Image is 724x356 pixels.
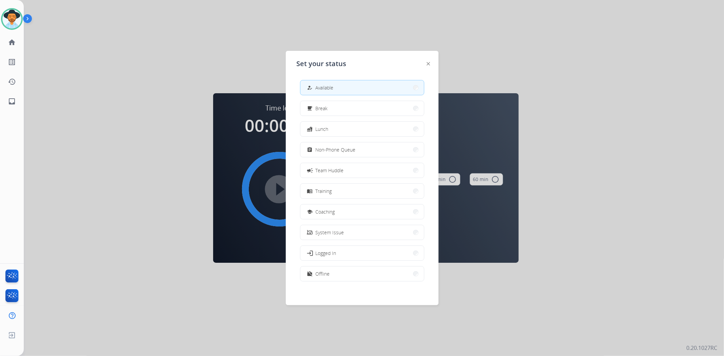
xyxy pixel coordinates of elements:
[316,229,344,236] span: System Issue
[306,167,313,174] mat-icon: campaign
[307,209,313,215] mat-icon: school
[300,122,424,136] button: Lunch
[316,146,356,153] span: Non-Phone Queue
[306,250,313,256] mat-icon: login
[300,163,424,178] button: Team Huddle
[300,204,424,219] button: Coaching
[307,126,313,132] mat-icon: fastfood
[300,266,424,281] button: Offline
[686,344,717,352] p: 0.20.1027RC
[307,230,313,235] mat-icon: phonelink_off
[300,101,424,116] button: Break
[316,105,328,112] span: Break
[307,147,313,153] mat-icon: assignment
[316,250,336,257] span: Logged In
[427,62,430,65] img: close-button
[300,184,424,198] button: Training
[316,84,334,91] span: Available
[316,125,329,133] span: Lunch
[316,208,335,215] span: Coaching
[300,246,424,260] button: Logged In
[307,85,313,91] mat-icon: how_to_reg
[316,167,344,174] span: Team Huddle
[300,225,424,240] button: System Issue
[316,187,332,195] span: Training
[8,58,16,66] mat-icon: list_alt
[8,38,16,46] mat-icon: home
[297,59,347,68] span: Set your status
[8,78,16,86] mat-icon: history
[307,105,313,111] mat-icon: free_breakfast
[300,142,424,157] button: Non-Phone Queue
[307,271,313,277] mat-icon: work_off
[2,9,21,28] img: avatar
[300,80,424,95] button: Available
[316,270,330,277] span: Offline
[307,188,313,194] mat-icon: menu_book
[8,97,16,105] mat-icon: inbox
